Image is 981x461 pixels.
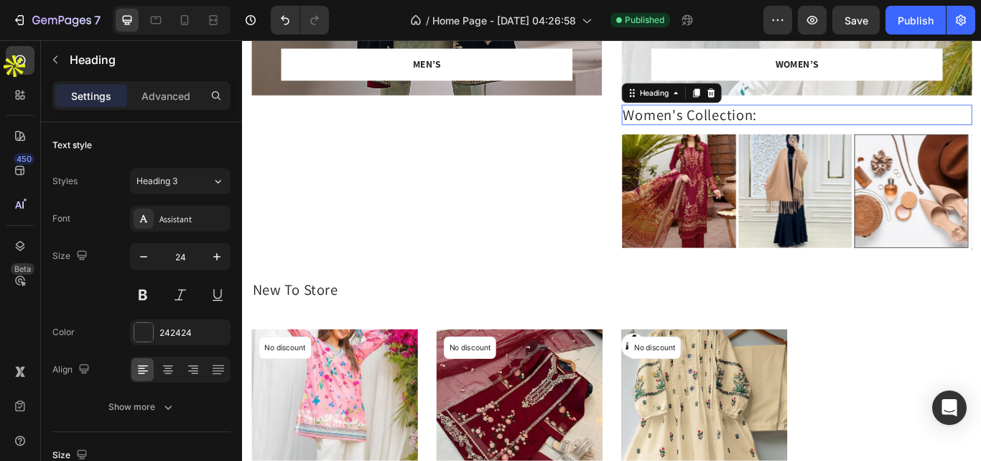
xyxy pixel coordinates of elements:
span: Published [625,14,664,27]
button: Show more [52,394,231,420]
img: Alt Image [442,110,575,243]
div: Styles [52,175,78,188]
p: 7 [94,12,101,29]
h2: New To Store [11,279,851,303]
div: 242424 [159,327,227,339]
div: Font [52,212,70,225]
h2: Women's Collection: [442,76,851,99]
img: Alt Image [578,110,711,243]
div: Undo/Redo [271,6,329,35]
span: Heading 3 [136,175,177,188]
div: Heading [460,55,500,68]
div: Show more [108,400,175,414]
span: Home Page - [DATE] 04:26:58 [432,13,576,28]
p: No discount [457,352,505,365]
div: Text style [52,139,92,152]
p: Advanced [141,88,190,104]
div: Size [52,247,90,266]
p: WOMEN’S [496,20,798,37]
button: 7 [6,6,107,35]
span: / [426,13,429,28]
button: Publish [885,6,946,35]
div: 450 [14,153,34,165]
div: Align [52,360,93,380]
p: No discount [26,352,74,365]
button: Save [832,6,880,35]
div: Assistant [159,213,227,226]
div: Publish [898,13,934,28]
button: Heading 3 [130,168,231,194]
p: No discount [241,352,289,365]
div: Open Intercom Messenger [932,391,967,425]
div: Color [52,326,75,339]
img: Alt Image [714,111,845,242]
div: Beta [11,263,34,275]
span: Save [845,14,868,27]
iframe: Design area [242,40,981,461]
p: Settings [71,88,111,104]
